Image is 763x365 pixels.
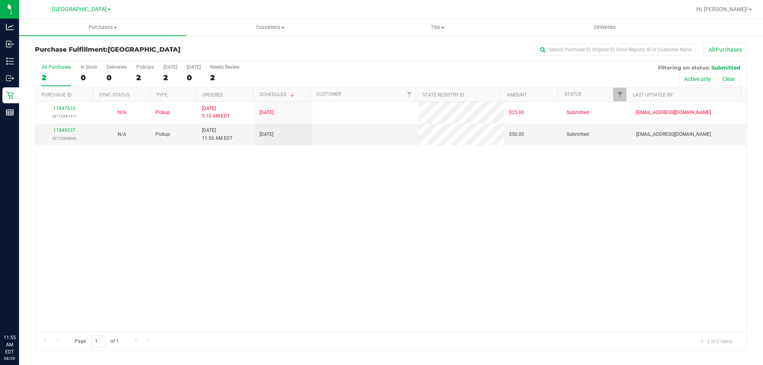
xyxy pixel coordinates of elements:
div: [DATE] [163,64,177,70]
div: PickUps [136,64,154,70]
iframe: Resource center [8,301,32,325]
a: Status [564,91,581,97]
span: [DATE] [259,131,273,138]
div: All Purchases [42,64,71,70]
button: All Purchases [703,43,747,56]
p: 11:55 AM EDT [4,334,15,355]
span: [DATE] 9:10 AM EDT [202,105,230,120]
span: [EMAIL_ADDRESS][DOMAIN_NAME] [636,131,711,138]
div: Deliveries [107,64,127,70]
input: 1 [91,335,105,348]
button: Clear [717,72,740,86]
div: 0 [81,73,97,82]
span: [DATE] 11:50 AM EDT [202,127,232,142]
span: Filtering on status: [658,64,710,71]
button: N/A [118,109,126,116]
inline-svg: Retail [6,91,14,99]
a: Amount [507,92,527,98]
inline-svg: Reports [6,108,14,116]
a: Purchase ID [41,92,72,98]
p: (317266141) [40,112,88,120]
button: N/A [118,131,126,138]
span: [GEOGRAPHIC_DATA] [52,6,107,13]
inline-svg: Inventory [6,57,14,65]
div: 2 [210,73,240,82]
span: [EMAIL_ADDRESS][DOMAIN_NAME] [636,109,711,116]
inline-svg: Outbound [6,74,14,82]
h3: Purchase Fulfillment: [35,46,272,53]
span: Submitted [567,109,589,116]
span: Purchases [19,24,186,31]
div: 0 [107,73,127,82]
span: Submitted [711,64,740,71]
a: Purchases [19,19,186,36]
span: 1 - 2 of 2 items [694,335,739,347]
span: Pickup [155,131,170,138]
a: 11847610 [53,106,76,111]
a: Sync Status [99,92,130,98]
span: Pickup [155,109,170,116]
inline-svg: Inbound [6,40,14,48]
a: Customers [186,19,354,36]
span: Page of 1 [68,335,125,348]
a: Scheduled [259,92,296,97]
span: $50.00 [509,131,524,138]
a: Last Updated By [633,92,673,98]
a: Type [156,92,168,98]
div: 2 [163,73,177,82]
button: Active only [679,72,716,86]
iframe: Resource center unread badge [23,300,33,310]
div: 2 [136,73,154,82]
a: Customer [316,91,341,97]
input: Search Purchase ID, Original ID, State Registry ID or Customer Name... [536,44,695,56]
div: 2 [42,73,71,82]
span: [GEOGRAPHIC_DATA] [108,46,180,53]
span: Hi, [PERSON_NAME]! [696,6,748,12]
a: Deliveries [521,19,689,36]
span: $25.00 [509,109,524,116]
div: 0 [187,73,201,82]
span: Not Applicable [118,110,126,115]
div: In Store [81,64,97,70]
div: [DATE] [187,64,201,70]
span: [DATE] [259,109,273,116]
a: Filter [403,88,416,101]
a: Ordered [202,92,223,98]
p: (317299800) [40,135,88,142]
span: Submitted [567,131,589,138]
a: Filter [613,88,626,101]
a: 11849237 [53,127,76,133]
a: State Registry ID [422,92,464,98]
inline-svg: Analytics [6,23,14,31]
span: Customers [187,24,353,31]
a: Tills [354,19,521,36]
span: Deliveries [583,24,627,31]
div: Needs Review [210,64,240,70]
span: Tills [354,24,521,31]
p: 08/26 [4,355,15,361]
span: Not Applicable [118,131,126,137]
